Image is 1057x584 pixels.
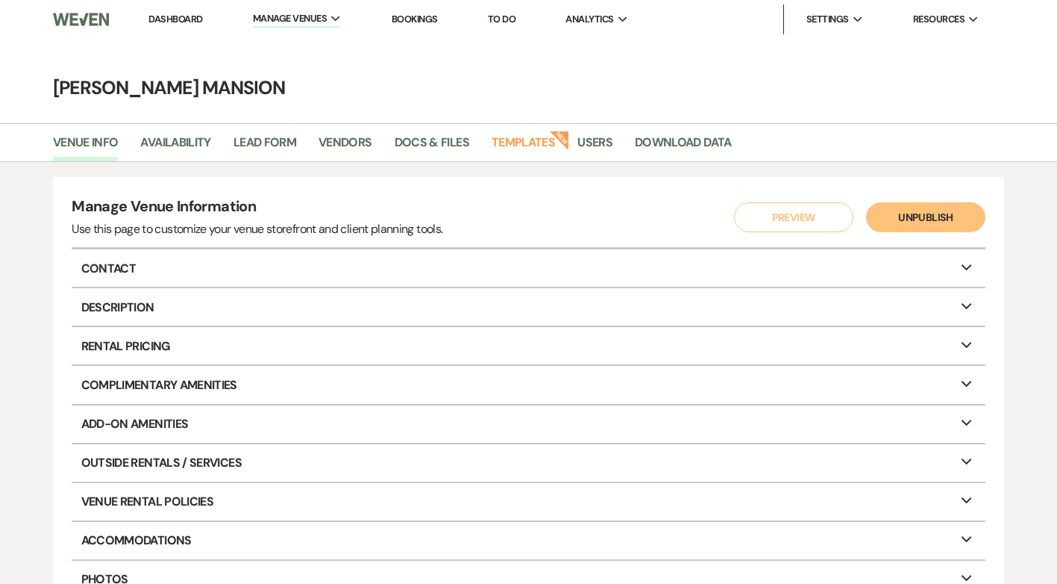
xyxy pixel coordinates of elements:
[565,12,613,27] span: Analytics
[392,13,438,25] a: Bookings
[577,133,612,161] a: Users
[488,13,515,25] a: To Do
[866,202,985,232] button: Unpublish
[253,11,327,26] span: Manage Venues
[72,444,985,482] p: Outside Rentals / Services
[550,129,571,150] strong: New
[53,4,109,35] img: Weven Logo
[148,13,202,25] a: Dashboard
[72,288,985,326] p: Description
[72,249,985,287] p: Contact
[72,366,985,403] p: Complimentary Amenities
[233,133,296,161] a: Lead Form
[140,133,210,161] a: Availability
[395,133,469,161] a: Docs & Files
[492,133,555,161] a: Templates
[730,202,850,232] a: Preview
[635,133,732,161] a: Download Data
[319,133,372,161] a: Vendors
[72,220,442,238] div: Use this page to customize your venue storefront and client planning tools.
[913,12,965,27] span: Resources
[53,133,119,161] a: Venue Info
[806,12,849,27] span: Settings
[72,483,985,521] p: Venue Rental Policies
[72,406,985,443] p: Add-On Amenities
[72,196,442,220] h4: Manage Venue Information
[72,522,985,559] p: Accommodations
[734,202,853,232] button: Preview
[72,327,985,364] p: Rental Pricing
